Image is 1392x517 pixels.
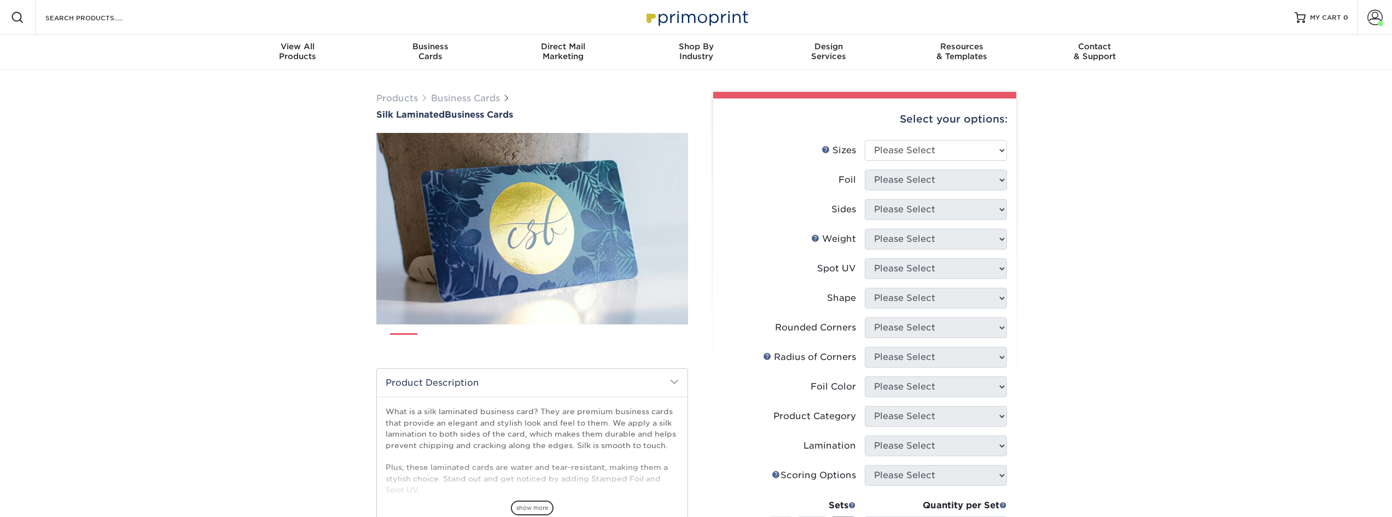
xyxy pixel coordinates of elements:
div: Quantity per Set [865,499,1007,512]
div: Scoring Options [772,469,856,482]
img: Business Cards 07 [610,329,637,356]
img: Primoprint [642,5,751,29]
span: Resources [895,42,1028,51]
div: Product Category [773,410,856,423]
a: Business Cards [431,93,500,103]
h2: Product Description [377,369,688,397]
span: Design [762,42,895,51]
img: Silk Laminated 01 [376,73,688,385]
div: Sets [768,499,856,512]
a: Silk LaminatedBusiness Cards [376,109,688,120]
div: Products [231,42,364,61]
div: Services [762,42,895,61]
a: Products [376,93,418,103]
span: Shop By [630,42,762,51]
img: Business Cards 03 [463,329,491,356]
h1: Business Cards [376,109,688,120]
div: Weight [811,233,856,246]
div: & Templates [895,42,1028,61]
img: Business Cards 01 [390,329,417,357]
img: Business Cards 08 [647,329,674,356]
a: BusinessCards [364,35,497,70]
div: Select your options: [722,98,1007,140]
div: Foil Color [811,380,856,393]
a: Contact& Support [1028,35,1161,70]
a: Direct MailMarketing [497,35,630,70]
span: Contact [1028,42,1161,51]
span: show more [511,501,554,515]
a: DesignServices [762,35,895,70]
div: Sides [831,203,856,216]
span: Business [364,42,497,51]
img: Business Cards 02 [427,329,454,356]
div: Industry [630,42,762,61]
span: 0 [1343,14,1348,21]
img: Business Cards 06 [573,329,601,356]
div: Radius of Corners [763,351,856,364]
div: Lamination [803,439,856,452]
img: Business Cards 04 [500,329,527,356]
input: SEARCH PRODUCTS..... [44,11,151,24]
div: & Support [1028,42,1161,61]
div: Shape [827,292,856,305]
img: Business Cards 05 [537,329,564,356]
div: Rounded Corners [775,321,856,334]
div: Spot UV [817,262,856,275]
span: MY CART [1310,13,1341,22]
a: Resources& Templates [895,35,1028,70]
span: Silk Laminated [376,109,445,120]
span: View All [231,42,364,51]
span: Direct Mail [497,42,630,51]
a: Shop ByIndustry [630,35,762,70]
div: Sizes [822,144,856,157]
div: Marketing [497,42,630,61]
a: View AllProducts [231,35,364,70]
div: Cards [364,42,497,61]
div: Foil [838,173,856,187]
